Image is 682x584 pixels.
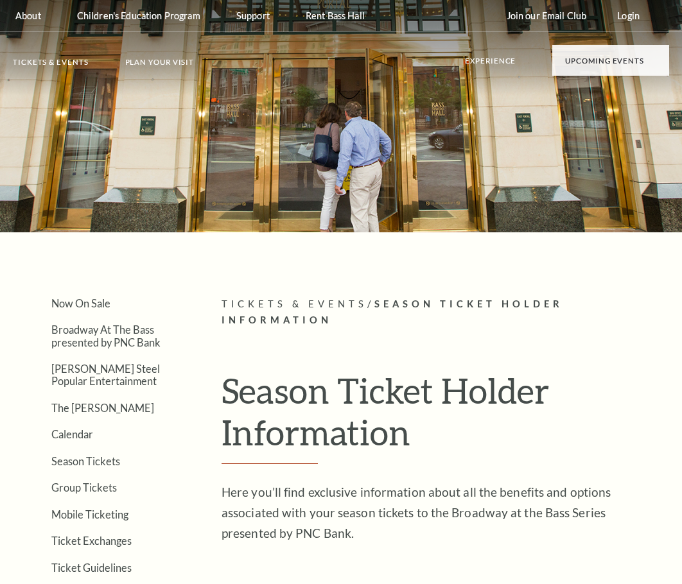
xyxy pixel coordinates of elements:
[465,57,516,71] p: Experience
[51,428,93,440] a: Calendar
[51,535,132,547] a: Ticket Exchanges
[51,508,128,520] a: Mobile Ticketing
[222,296,669,329] p: /
[51,297,110,309] a: Now On Sale
[51,323,161,348] a: Broadway At The Bass presented by PNC Bank
[125,58,195,73] p: Plan Your Visit
[77,10,200,21] p: Children's Education Program
[51,562,132,574] a: Ticket Guidelines
[51,363,160,387] a: [PERSON_NAME] Steel Popular Entertainment
[222,298,367,309] span: Tickets & Events
[15,10,41,21] p: About
[13,58,89,73] p: Tickets & Events
[222,370,669,464] h1: Season Ticket Holder Information
[236,10,270,21] p: Support
[51,481,117,494] a: Group Tickets
[51,455,120,467] a: Season Tickets
[51,402,154,414] a: The [PERSON_NAME]
[222,298,563,325] span: Season Ticket Holder Information
[565,57,644,71] p: Upcoming Events
[222,482,639,544] p: Here you’ll find exclusive information about all the benefits and options associated with your se...
[306,10,365,21] p: Rent Bass Hall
